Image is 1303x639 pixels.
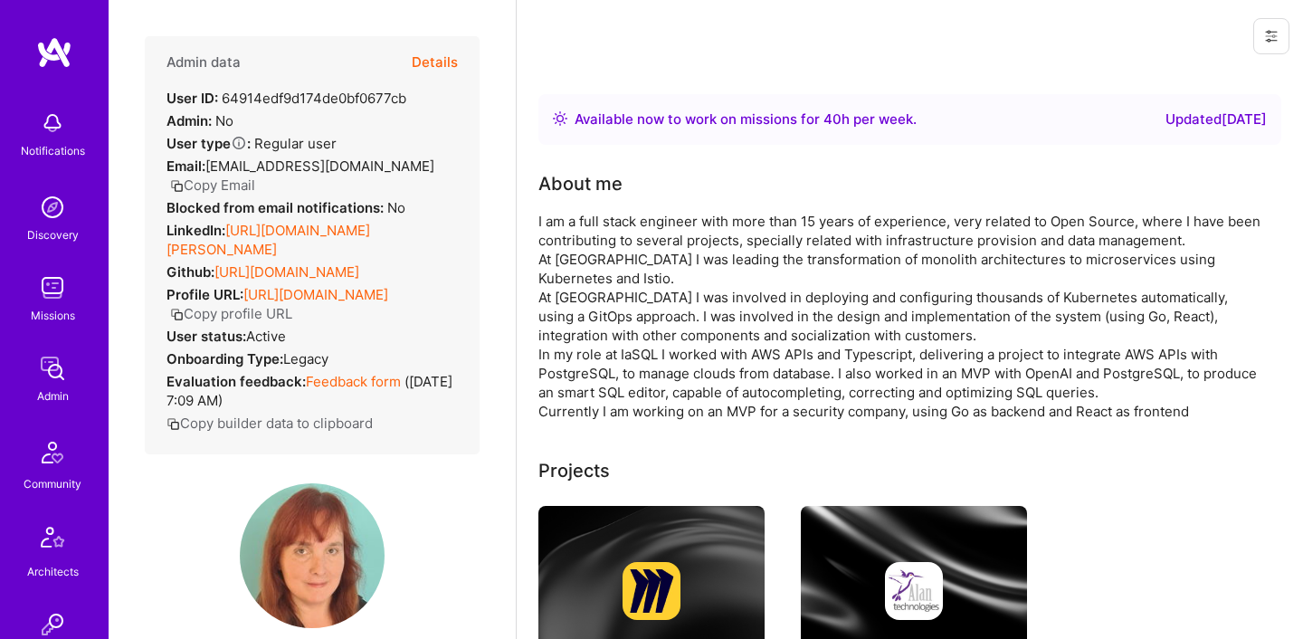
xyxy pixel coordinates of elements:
[166,373,306,390] strong: Evaluation feedback:
[306,373,401,390] a: Feedback form
[166,89,406,108] div: 64914edf9d174de0bf0677cb
[243,286,388,303] a: [URL][DOMAIN_NAME]
[553,111,567,126] img: Availability
[823,110,842,128] span: 40
[538,457,610,484] div: Projects
[34,270,71,306] img: teamwork
[1165,109,1267,130] div: Updated [DATE]
[170,179,184,193] i: icon Copy
[166,222,370,258] a: [URL][DOMAIN_NAME][PERSON_NAME]
[166,350,283,367] strong: Onboarding Type:
[34,189,71,225] img: discovery
[166,157,205,175] strong: Email:
[231,135,247,151] i: Help
[166,286,243,303] strong: Profile URL:
[21,141,85,160] div: Notifications
[170,308,184,321] i: icon Copy
[166,198,405,217] div: No
[31,431,74,474] img: Community
[27,225,79,244] div: Discovery
[246,328,286,345] span: Active
[24,474,81,493] div: Community
[166,134,337,153] div: Regular user
[166,135,251,152] strong: User type :
[166,54,241,71] h4: Admin data
[34,350,71,386] img: admin teamwork
[166,111,233,130] div: No
[166,414,373,433] button: Copy builder data to clipboard
[623,562,680,620] img: Company logo
[166,90,218,107] strong: User ID:
[170,304,292,323] button: Copy profile URL
[412,36,458,89] button: Details
[27,562,79,581] div: Architects
[166,328,246,345] strong: User status:
[31,306,75,325] div: Missions
[170,176,255,195] button: Copy Email
[36,36,72,69] img: logo
[166,263,214,281] strong: Github:
[205,157,434,175] span: [EMAIL_ADDRESS][DOMAIN_NAME]
[34,105,71,141] img: bell
[214,263,359,281] a: [URL][DOMAIN_NAME]
[166,417,180,431] i: icon Copy
[37,386,69,405] div: Admin
[575,109,917,130] div: Available now to work on missions for h per week .
[885,562,943,620] img: Company logo
[166,112,212,129] strong: Admin:
[166,199,387,216] strong: Blocked from email notifications:
[538,212,1262,421] div: I am a full stack engineer with more than 15 years of experience, very related to Open Source, wh...
[31,519,74,562] img: Architects
[240,483,385,628] img: User Avatar
[166,372,458,410] div: ( [DATE] 7:09 AM )
[283,350,328,367] span: legacy
[538,170,623,197] div: About me
[166,222,225,239] strong: LinkedIn:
